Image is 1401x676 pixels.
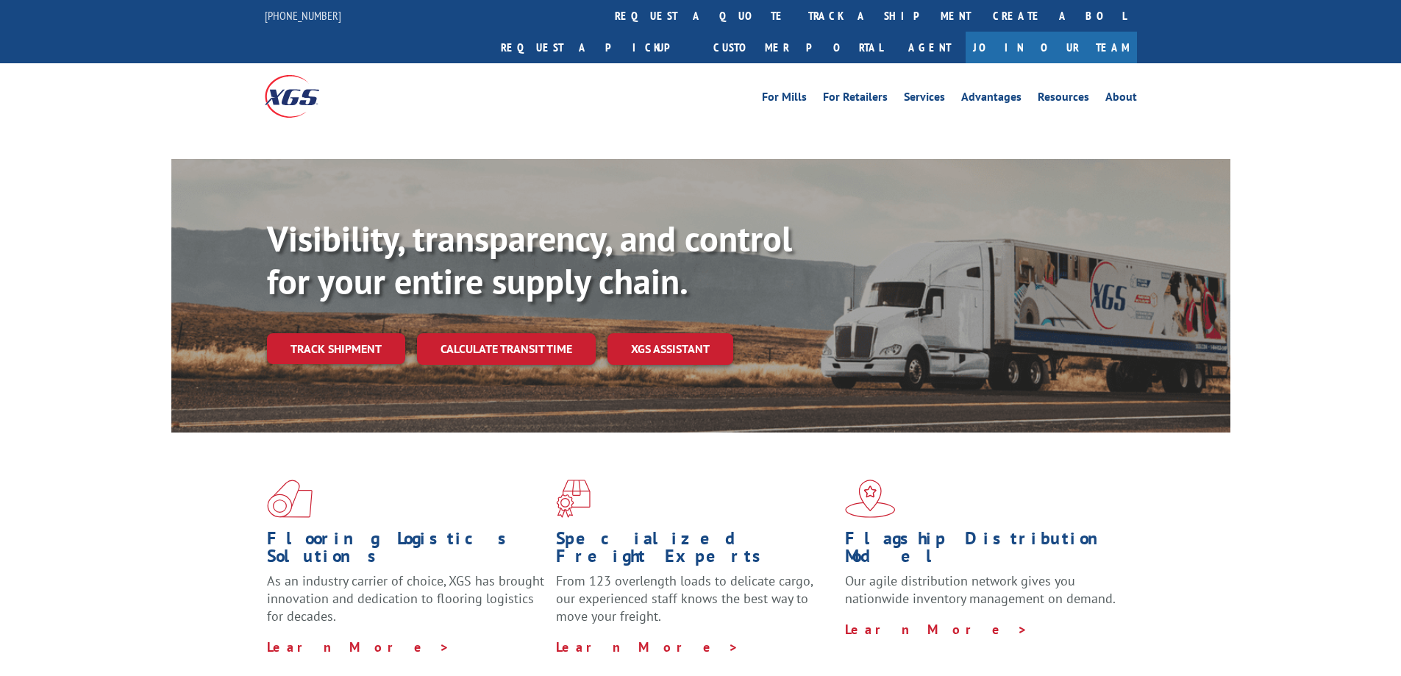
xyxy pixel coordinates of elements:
[904,91,945,107] a: Services
[265,8,341,23] a: [PHONE_NUMBER]
[966,32,1137,63] a: Join Our Team
[556,638,739,655] a: Learn More >
[267,572,544,625] span: As an industry carrier of choice, XGS has brought innovation and dedication to flooring logistics...
[845,480,896,518] img: xgs-icon-flagship-distribution-model-red
[607,333,733,365] a: XGS ASSISTANT
[1038,91,1089,107] a: Resources
[1105,91,1137,107] a: About
[961,91,1022,107] a: Advantages
[845,572,1116,607] span: Our agile distribution network gives you nationwide inventory management on demand.
[556,480,591,518] img: xgs-icon-focused-on-flooring-red
[894,32,966,63] a: Agent
[845,621,1028,638] a: Learn More >
[762,91,807,107] a: For Mills
[556,572,834,638] p: From 123 overlength loads to delicate cargo, our experienced staff knows the best way to move you...
[556,530,834,572] h1: Specialized Freight Experts
[267,216,792,304] b: Visibility, transparency, and control for your entire supply chain.
[823,91,888,107] a: For Retailers
[267,638,450,655] a: Learn More >
[702,32,894,63] a: Customer Portal
[845,530,1123,572] h1: Flagship Distribution Model
[417,333,596,365] a: Calculate transit time
[267,530,545,572] h1: Flooring Logistics Solutions
[267,480,313,518] img: xgs-icon-total-supply-chain-intelligence-red
[267,333,405,364] a: Track shipment
[490,32,702,63] a: Request a pickup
